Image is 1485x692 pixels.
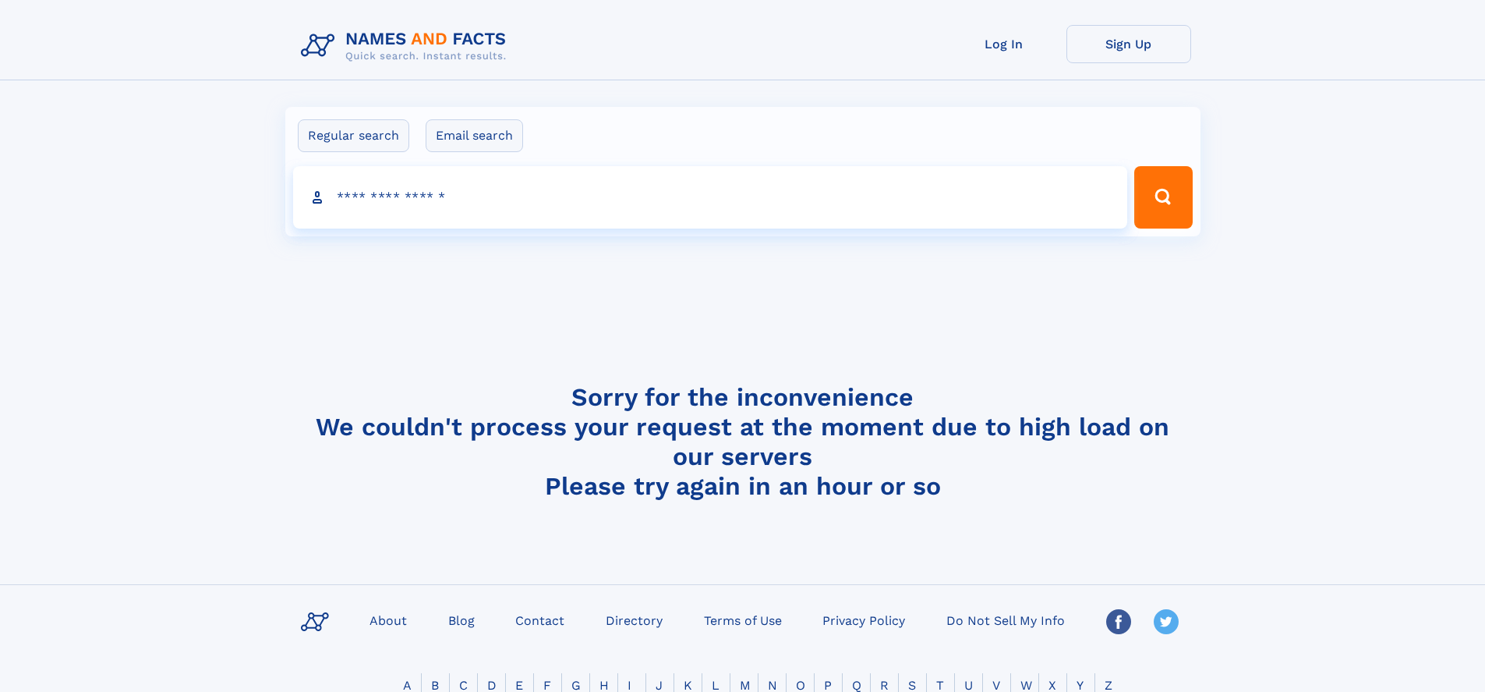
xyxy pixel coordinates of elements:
a: Blog [442,609,481,631]
img: Facebook [1106,609,1131,634]
h4: Sorry for the inconvenience We couldn't process your request at the moment due to high load on ou... [295,382,1191,501]
a: About [363,609,413,631]
label: Regular search [298,119,409,152]
a: Sign Up [1066,25,1191,63]
input: search input [293,166,1128,229]
label: Email search [426,119,523,152]
a: Log In [942,25,1066,63]
a: Contact [509,609,571,631]
a: Directory [599,609,669,631]
a: Do Not Sell My Info [940,609,1071,631]
button: Search Button [1134,166,1192,229]
img: Twitter [1154,609,1179,634]
a: Terms of Use [698,609,788,631]
img: Logo Names and Facts [295,25,519,67]
a: Privacy Policy [816,609,911,631]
